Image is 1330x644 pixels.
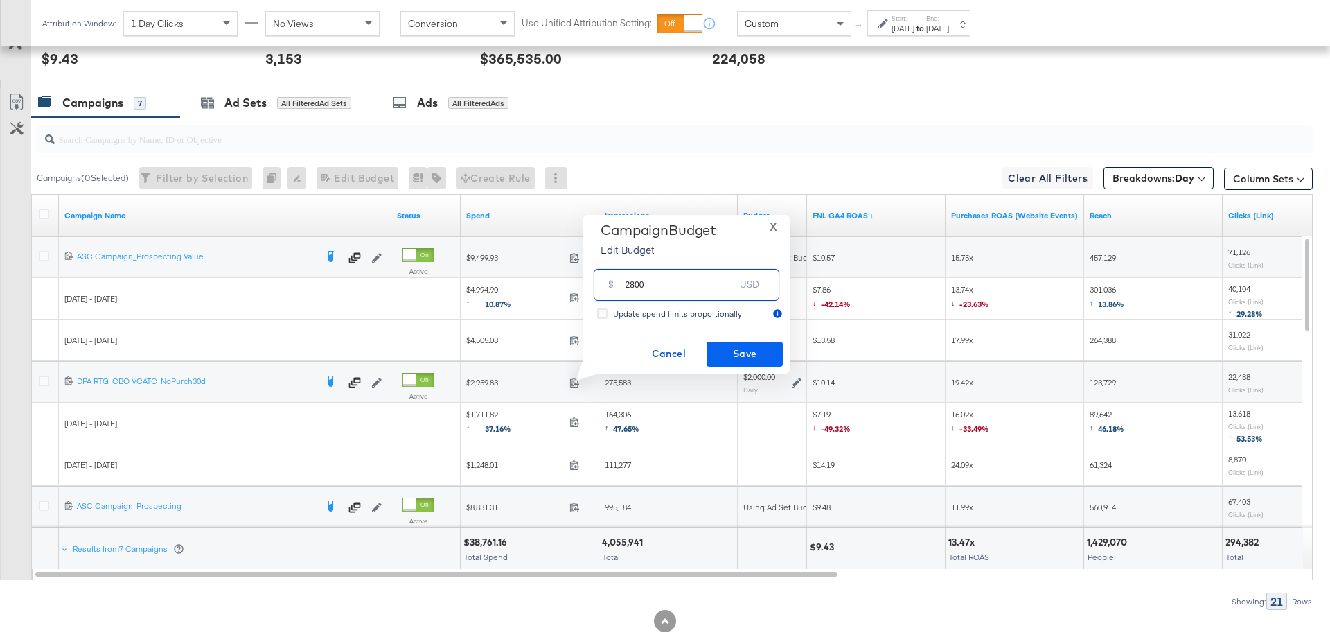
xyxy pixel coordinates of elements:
div: All Filtered Ad Sets [277,97,351,110]
div: 294,382 [1225,536,1263,549]
span: $8,831.31 [466,502,564,512]
a: The number of times your ad was served. On mobile apps an ad is counted as served the first time ... [605,210,732,221]
div: Results from7 Campaigns [62,528,187,570]
span: ↓ [951,422,959,433]
a: ASC Campaign_Prospecting Value [77,251,316,265]
span: 560,914 [1090,502,1116,512]
span: -23.63% [959,299,989,309]
div: 21 [1266,593,1287,610]
span: 67,403 [1228,496,1250,507]
span: 47.65% [613,424,639,434]
span: 16.02x [951,409,989,437]
span: ↑ [1228,432,1236,442]
b: Day [1175,172,1194,184]
span: 17.99x [951,335,973,345]
sub: Clicks (Link) [1228,261,1263,269]
sub: Clicks (Link) [1228,510,1263,519]
div: USD [734,275,765,300]
span: 13.86% [1098,299,1124,309]
span: 11.99x [951,502,973,512]
span: No Views [273,17,314,30]
span: [DATE] - [DATE] [64,335,117,345]
span: ↑ [1228,307,1236,317]
sub: Clicks (Link) [1228,468,1263,476]
span: 13.74x [951,284,989,313]
span: 40,104 [1228,284,1250,294]
div: 0 [263,167,287,189]
span: [DATE] - [DATE] [64,418,117,428]
span: 164,306 [605,409,639,437]
label: Start: [892,14,914,23]
span: -42.14% [821,299,851,309]
input: Enter your budget [625,264,734,294]
div: Ads [417,95,438,111]
strong: to [914,23,926,33]
span: ↑ [853,24,866,28]
span: 46.18% [1098,424,1124,434]
div: Campaigns ( 0 Selected) [37,172,129,184]
span: Total ROAS [949,552,989,562]
div: All Filtered Ads [448,97,508,110]
div: 1,429,070 [1087,536,1131,549]
span: 71,126 [1228,247,1250,257]
span: 15.75x [951,252,973,263]
input: Search Campaigns by Name, ID or Objective [55,120,1196,147]
span: ↑ [1090,297,1098,308]
span: 29.28% [1236,308,1263,319]
span: ↓ [813,422,821,433]
sub: Clicks (Link) [1228,297,1263,306]
label: Active [402,516,434,525]
a: Shows the current state of your Ad Campaign. [397,210,455,221]
span: ↑ [466,297,485,308]
span: Cancel [636,345,701,363]
span: 13,618 [1228,408,1250,419]
span: 123,729 [1090,377,1116,388]
span: $1,711.82 [466,409,564,437]
span: [DATE] - [DATE] [64,293,117,304]
div: 7 [134,97,146,110]
div: 224,058 [712,49,765,69]
sub: Daily [743,385,758,394]
div: DPA RTG_CBO VCATC_NoPurch30d [77,376,316,387]
span: ↑ [605,422,613,433]
span: -49.32% [821,424,851,434]
span: 10.87% [485,299,522,309]
span: Custom [745,17,779,30]
div: 3,153 [265,49,302,69]
span: People [1088,552,1114,562]
span: ↓ [813,297,821,308]
sub: Clicks (Link) [1228,385,1263,394]
span: 89,642 [1090,409,1124,437]
span: X [770,217,777,236]
a: The maximum amount you're willing to spend on your ads, on average each day or over the lifetime ... [743,210,801,221]
div: Attribution Window: [42,19,116,28]
div: ASC Campaign_Prospecting Value [77,251,316,262]
div: $38,761.16 [463,536,511,549]
span: $13.58 [813,335,835,345]
span: $14.19 [813,460,835,470]
span: 264,388 [1090,335,1116,345]
div: Rows [1291,597,1313,607]
span: $9.48 [813,502,831,512]
div: $ [603,275,619,300]
label: Use Unified Attribution Setting: [522,17,652,30]
span: $9,499.93 [466,252,564,263]
label: Active [402,392,434,401]
span: 53.53% [1236,433,1263,444]
span: $7.86 [813,284,851,313]
a: revenue/spend [813,210,940,221]
span: $7.19 [813,409,851,437]
span: 457,129 [1090,252,1116,263]
span: 111,277 [605,460,631,470]
div: Campaign Budget [601,222,716,238]
span: ↑ [466,422,485,433]
span: 61,324 [1090,460,1112,470]
div: ASC Campaign_Prospecting [77,501,316,512]
label: End: [926,14,949,23]
button: Cancel [630,342,707,367]
span: 1 Day Clicks [131,17,184,30]
span: [DATE] - [DATE] [64,460,117,470]
span: ↑ [1090,422,1098,433]
a: Your campaign name. [64,210,386,221]
div: $2,000.00 [743,372,775,383]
